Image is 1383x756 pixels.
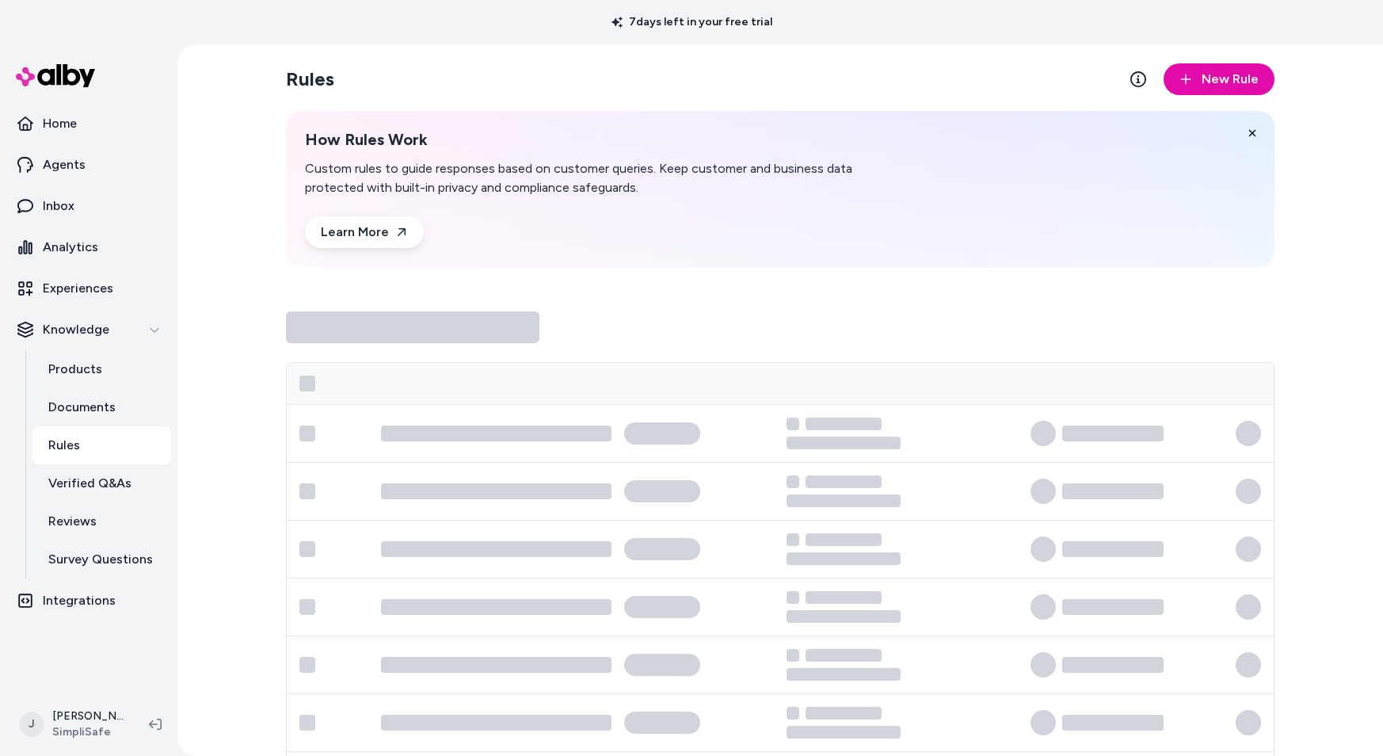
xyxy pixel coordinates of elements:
[32,540,171,578] a: Survey Questions
[48,550,153,569] p: Survey Questions
[43,320,109,339] p: Knowledge
[286,67,334,92] h2: Rules
[10,699,136,750] button: J[PERSON_NAME]SimpliSafe
[48,474,131,493] p: Verified Q&As
[43,238,98,257] p: Analytics
[6,228,171,266] a: Analytics
[19,712,44,737] span: J
[43,155,86,174] p: Agents
[305,130,913,150] h2: How Rules Work
[6,582,171,620] a: Integrations
[48,360,102,379] p: Products
[32,502,171,540] a: Reviews
[6,146,171,184] a: Agents
[48,436,80,455] p: Rules
[48,512,97,531] p: Reviews
[48,398,116,417] p: Documents
[6,269,171,307] a: Experiences
[32,388,171,426] a: Documents
[1164,63,1274,95] button: New Rule
[6,105,171,143] a: Home
[305,216,424,248] a: Learn More
[32,464,171,502] a: Verified Q&As
[1202,70,1259,89] span: New Rule
[43,197,74,216] p: Inbox
[52,724,124,740] span: SimpliSafe
[43,279,113,298] p: Experiences
[6,311,171,349] button: Knowledge
[52,708,124,724] p: [PERSON_NAME]
[32,350,171,388] a: Products
[43,114,77,133] p: Home
[305,159,913,197] p: Custom rules to guide responses based on customer queries. Keep customer and business data protec...
[602,14,782,30] p: 7 days left in your free trial
[16,64,95,87] img: alby Logo
[43,591,116,610] p: Integrations
[32,426,171,464] a: Rules
[6,187,171,225] a: Inbox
